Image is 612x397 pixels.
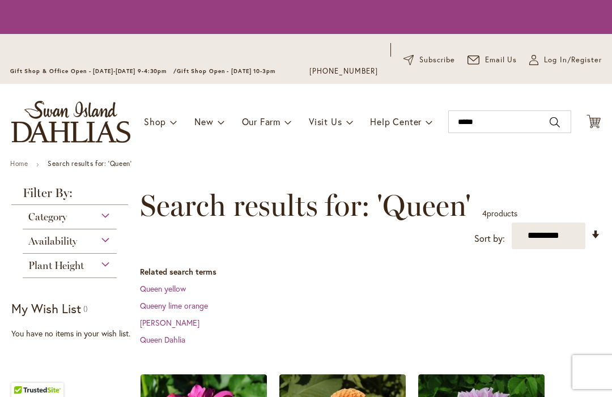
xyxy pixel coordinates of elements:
a: Queen Dahlia [140,334,185,345]
button: Search [550,113,560,131]
a: Log In/Register [529,54,602,66]
span: Subscribe [419,54,455,66]
a: Subscribe [403,54,455,66]
span: Help Center [370,116,422,127]
span: Category [28,211,67,223]
dt: Related search terms [140,266,601,278]
span: Shop [144,116,166,127]
div: You have no items in your wish list. [11,328,134,339]
a: Email Us [467,54,517,66]
a: store logo [11,101,130,143]
strong: Search results for: 'Queen' [48,159,131,168]
a: Queeny lime orange [140,300,208,311]
a: Queen yellow [140,283,186,294]
span: Our Farm [242,116,280,127]
span: Email Us [485,54,517,66]
span: Search results for: 'Queen' [140,189,471,223]
span: Visit Us [309,116,342,127]
span: Gift Shop Open - [DATE] 10-3pm [177,67,275,75]
span: Log In/Register [544,54,602,66]
label: Sort by: [474,228,505,249]
a: Home [10,159,28,168]
span: New [194,116,213,127]
span: Plant Height [28,259,84,272]
p: products [482,204,517,223]
span: Availability [28,235,77,247]
span: Gift Shop & Office Open - [DATE]-[DATE] 9-4:30pm / [10,67,177,75]
strong: My Wish List [11,300,81,317]
span: 4 [482,208,487,219]
a: [PHONE_NUMBER] [309,66,378,77]
a: [PERSON_NAME] [140,317,199,328]
strong: Filter By: [11,187,128,205]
